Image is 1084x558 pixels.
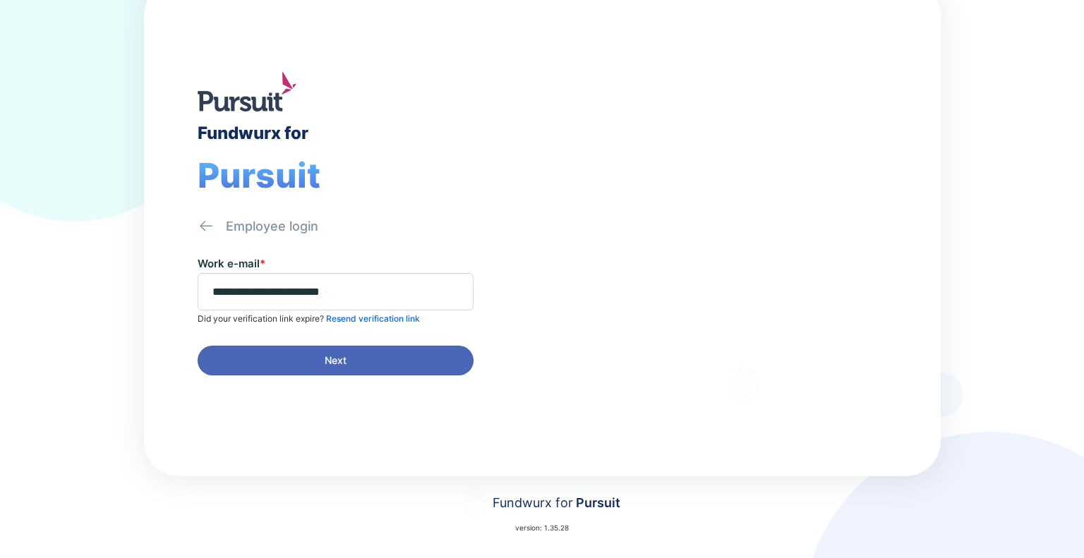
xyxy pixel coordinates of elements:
[622,186,785,220] div: Fundwurx
[493,493,620,513] div: Fundwurx for
[198,72,296,111] img: logo.jpg
[573,495,620,510] span: Pursuit
[326,313,420,324] span: Resend verification link
[226,218,318,235] div: Employee login
[515,522,569,533] p: version: 1.35.28
[198,154,320,196] span: Pursuit
[198,257,265,270] label: Work e-mail
[622,167,733,181] div: Welcome to
[198,313,420,325] p: Did your verification link expire?
[198,123,308,143] div: Fundwurx for
[198,346,474,375] button: Next
[622,249,865,289] div: Thank you for choosing Fundwurx as your partner in driving positive social impact!
[325,353,347,368] span: Next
